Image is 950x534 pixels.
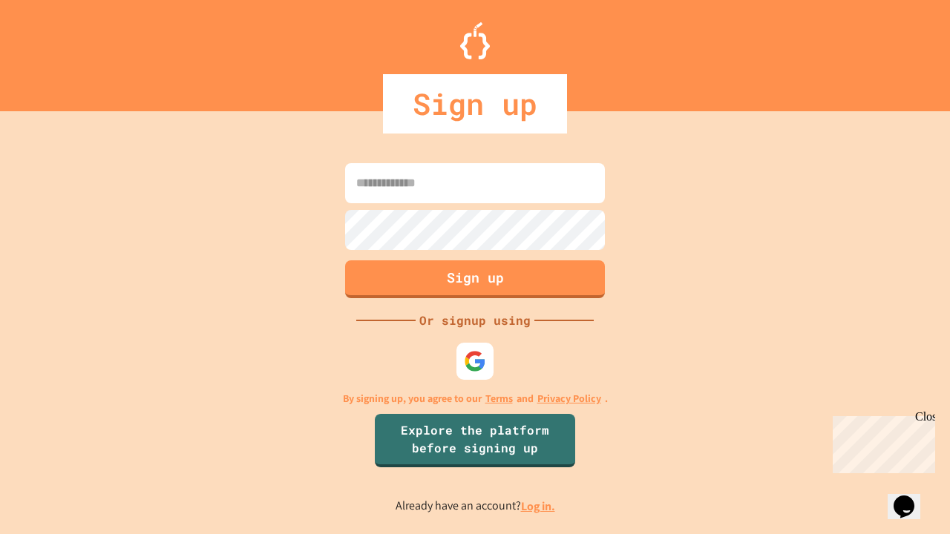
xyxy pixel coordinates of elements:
[343,391,608,406] p: By signing up, you agree to our and .
[888,475,935,519] iframe: chat widget
[383,74,567,133] div: Sign up
[345,260,605,298] button: Sign up
[827,410,935,473] iframe: chat widget
[485,391,513,406] a: Terms
[460,22,490,59] img: Logo.svg
[6,6,102,94] div: Chat with us now!Close
[375,414,575,467] a: Explore the platform before signing up
[537,391,601,406] a: Privacy Policy
[416,311,534,329] div: Or signup using
[464,350,486,372] img: google-icon.svg
[396,497,555,515] p: Already have an account?
[521,498,555,514] a: Log in.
